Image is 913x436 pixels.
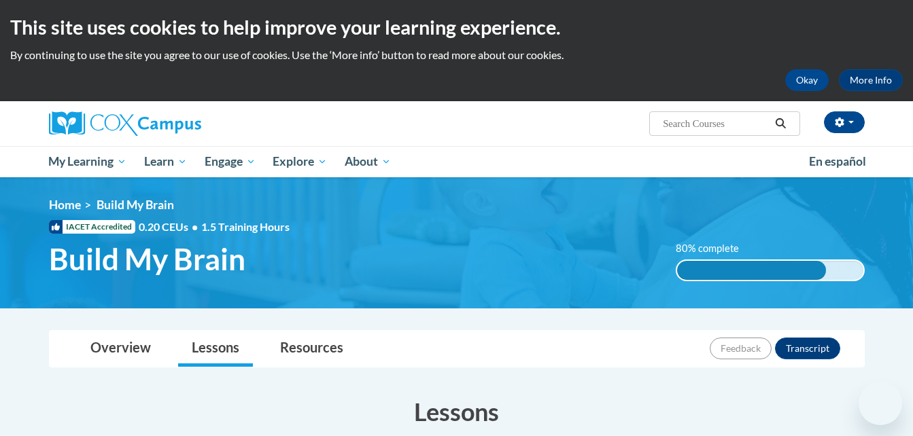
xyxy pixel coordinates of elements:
[824,111,865,133] button: Account Settings
[273,153,327,170] span: Explore
[49,198,81,212] a: Home
[785,69,829,91] button: Okay
[336,146,400,177] a: About
[49,111,307,136] a: Cox Campus
[770,115,791,132] button: Search
[676,241,754,256] label: 80% complete
[10,14,903,41] h2: This site uses cookies to help improve your learning experience.
[49,241,245,277] span: Build My Brain
[178,331,253,367] a: Lessons
[77,331,165,367] a: Overview
[264,146,336,177] a: Explore
[677,261,826,280] div: 80% complete
[40,146,136,177] a: My Learning
[49,111,201,136] img: Cox Campus
[800,147,875,176] a: En español
[205,153,256,170] span: Engage
[29,146,885,177] div: Main menu
[48,153,126,170] span: My Learning
[196,146,264,177] a: Engage
[10,48,903,62] p: By continuing to use the site you agree to our use of cookies. Use the ‘More info’ button to read...
[710,338,772,359] button: Feedback
[201,220,290,233] span: 1.5 Training Hours
[192,220,198,233] span: •
[49,395,865,429] h3: Lessons
[345,153,391,170] span: About
[49,220,135,234] span: IACET Accredited
[266,331,357,367] a: Resources
[839,69,903,91] a: More Info
[144,153,187,170] span: Learn
[139,219,201,234] span: 0.20 CEUs
[859,382,902,425] iframe: Button to launch messaging window
[97,198,174,212] span: Build My Brain
[809,154,866,168] span: En español
[135,146,196,177] a: Learn
[661,115,770,132] input: Search Courses
[775,338,840,359] button: Transcript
